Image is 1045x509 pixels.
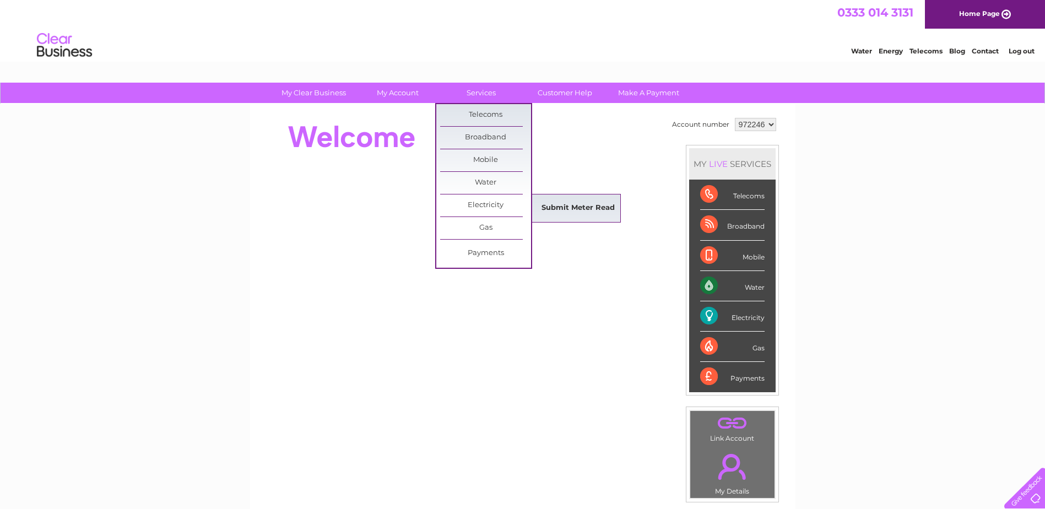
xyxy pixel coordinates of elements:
[693,414,772,433] a: .
[700,271,765,301] div: Water
[440,104,531,126] a: Telecoms
[263,6,783,53] div: Clear Business is a trading name of Verastar Limited (registered in [GEOGRAPHIC_DATA] No. 3667643...
[669,115,732,134] td: Account number
[689,148,776,180] div: MY SERVICES
[440,194,531,216] a: Electricity
[690,445,775,499] td: My Details
[440,127,531,149] a: Broadband
[972,47,999,55] a: Contact
[700,180,765,210] div: Telecoms
[879,47,903,55] a: Energy
[909,47,943,55] a: Telecoms
[436,83,527,103] a: Services
[851,47,872,55] a: Water
[693,447,772,486] a: .
[36,29,93,62] img: logo.png
[533,197,624,219] a: Submit Meter Read
[352,83,443,103] a: My Account
[700,362,765,392] div: Payments
[440,242,531,264] a: Payments
[519,83,610,103] a: Customer Help
[603,83,694,103] a: Make A Payment
[1009,47,1035,55] a: Log out
[440,172,531,194] a: Water
[707,159,730,169] div: LIVE
[700,332,765,362] div: Gas
[837,6,913,19] a: 0333 014 3131
[440,149,531,171] a: Mobile
[700,210,765,240] div: Broadband
[949,47,965,55] a: Blog
[690,410,775,445] td: Link Account
[268,83,359,103] a: My Clear Business
[700,241,765,271] div: Mobile
[700,301,765,332] div: Electricity
[440,217,531,239] a: Gas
